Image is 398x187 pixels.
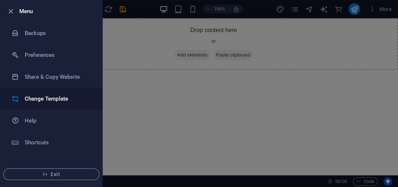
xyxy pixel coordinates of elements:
[25,94,92,103] h6: Change Template
[184,32,224,42] span: Paste clipboard
[9,171,93,177] span: Exit
[25,73,92,81] h6: Share & Copy Website
[145,32,181,42] span: Add elements
[25,138,92,147] h6: Shortcuts
[19,7,96,16] h6: Menu
[25,51,92,59] h6: Preferences
[25,116,92,125] h6: Help
[0,110,102,132] a: Help
[25,29,92,38] h6: Backups
[3,168,99,180] button: Exit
